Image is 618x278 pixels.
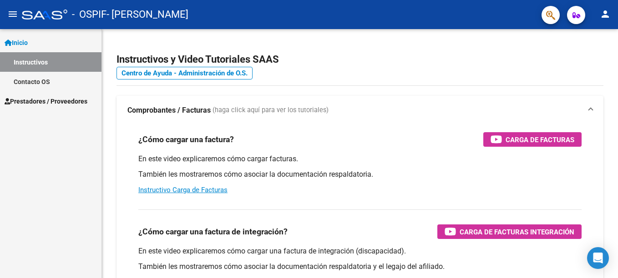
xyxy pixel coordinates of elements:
span: - OSPIF [72,5,106,25]
p: En este video explicaremos cómo cargar facturas. [138,154,582,164]
span: Prestadores / Proveedores [5,96,87,106]
p: También les mostraremos cómo asociar la documentación respaldatoria. [138,169,582,179]
span: Carga de Facturas Integración [460,226,574,238]
p: También les mostraremos cómo asociar la documentación respaldatoria y el legajo del afiliado. [138,262,582,272]
button: Carga de Facturas Integración [437,224,582,239]
span: - [PERSON_NAME] [106,5,188,25]
div: Open Intercom Messenger [587,247,609,269]
p: En este video explicaremos cómo cargar una factura de integración (discapacidad). [138,246,582,256]
mat-icon: menu [7,9,18,20]
button: Carga de Facturas [483,132,582,147]
a: Centro de Ayuda - Administración de O.S. [117,67,253,79]
span: Carga de Facturas [506,134,574,145]
span: Inicio [5,38,28,48]
h2: Instructivos y Video Tutoriales SAAS [117,51,603,68]
strong: Comprobantes / Facturas [127,105,211,115]
a: Instructivo Carga de Facturas [138,186,228,194]
mat-expansion-panel-header: Comprobantes / Facturas (haga click aquí para ver los tutoriales) [117,96,603,125]
span: (haga click aquí para ver los tutoriales) [213,105,329,115]
mat-icon: person [600,9,611,20]
h3: ¿Cómo cargar una factura de integración? [138,225,288,238]
h3: ¿Cómo cargar una factura? [138,133,234,146]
